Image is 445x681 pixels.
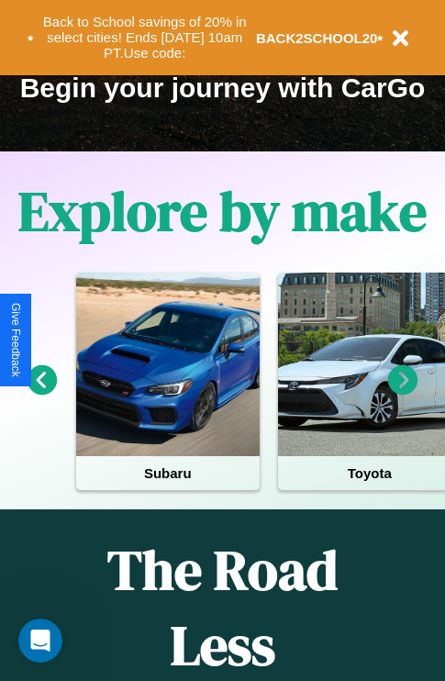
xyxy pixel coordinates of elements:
[34,9,256,66] button: Back to School savings of 20% in select cities! Ends [DATE] 10am PT.Use code:
[76,456,260,490] h4: Subaru
[9,303,22,377] div: Give Feedback
[18,619,62,663] iframe: Intercom live chat
[256,30,378,46] b: BACK2SCHOOL20
[18,173,427,249] h1: Explore by make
